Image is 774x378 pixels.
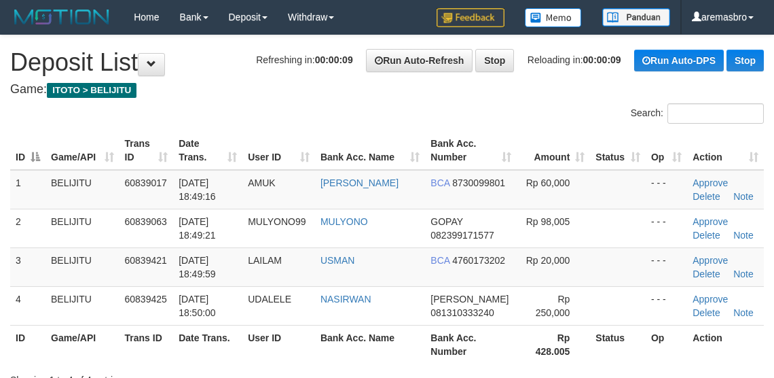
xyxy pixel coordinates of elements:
[536,294,570,318] span: Rp 250,000
[430,230,494,241] span: Copy 082399171577 to clipboard
[733,191,754,202] a: Note
[119,131,174,170] th: Trans ID: activate to sort column ascending
[526,216,570,227] span: Rp 98,005
[45,247,119,286] td: BELIJITU
[430,177,449,188] span: BCA
[10,286,45,325] td: 4
[125,294,167,305] span: 60839425
[693,216,728,227] a: Approve
[590,131,646,170] th: Status: activate to sort column ascending
[179,294,216,318] span: [DATE] 18:50:00
[583,54,621,65] strong: 00:00:09
[733,230,754,241] a: Note
[693,255,728,266] a: Approve
[173,325,242,364] th: Date Trans.
[10,170,45,209] td: 1
[256,54,352,65] span: Refreshing in:
[45,170,119,209] td: BELIJITU
[667,103,764,124] input: Search:
[248,216,306,227] span: MULYONO99
[315,131,425,170] th: Bank Acc. Name: activate to sort column ascending
[693,294,728,305] a: Approve
[646,209,687,247] td: - - -
[437,8,504,27] img: Feedback.jpg
[47,83,136,98] span: ITOTO > BELIJITU
[646,247,687,286] td: - - -
[242,325,315,364] th: User ID
[248,294,291,305] span: UDALELE
[45,209,119,247] td: BELIJITU
[248,177,275,188] span: AMUK
[646,170,687,209] td: - - -
[125,255,167,266] span: 60839421
[248,255,282,266] span: LAILAM
[125,216,167,227] span: 60839063
[646,286,687,325] td: - - -
[631,103,764,124] label: Search:
[634,50,724,71] a: Run Auto-DPS
[517,131,590,170] th: Amount: activate to sort column ascending
[693,230,720,241] a: Delete
[526,255,570,266] span: Rp 20,000
[430,216,462,227] span: GOPAY
[425,131,517,170] th: Bank Acc. Number: activate to sort column ascending
[646,325,687,364] th: Op
[733,269,754,279] a: Note
[526,177,570,188] span: Rp 60,000
[687,131,764,170] th: Action: activate to sort column ascending
[430,294,509,305] span: [PERSON_NAME]
[173,131,242,170] th: Date Trans.: activate to sort column ascending
[45,131,119,170] th: Game/API: activate to sort column ascending
[693,269,720,279] a: Delete
[452,255,505,266] span: Copy 4760173202 to clipboard
[430,307,494,318] span: Copy 081310333240 to clipboard
[525,8,582,27] img: Button%20Memo.svg
[528,54,621,65] span: Reloading in:
[320,255,355,266] a: USMAN
[646,131,687,170] th: Op: activate to sort column ascending
[10,325,45,364] th: ID
[602,8,670,27] img: panduan.png
[10,209,45,247] td: 2
[693,191,720,202] a: Delete
[10,83,764,97] h4: Game:
[242,131,315,170] th: User ID: activate to sort column ascending
[475,49,514,72] a: Stop
[726,50,764,71] a: Stop
[179,255,216,279] span: [DATE] 18:49:59
[125,177,167,188] span: 60839017
[45,325,119,364] th: Game/API
[10,49,764,76] h1: Deposit List
[425,325,517,364] th: Bank Acc. Number
[517,325,590,364] th: Rp 428.005
[10,7,113,27] img: MOTION_logo.png
[119,325,174,364] th: Trans ID
[687,325,764,364] th: Action
[590,325,646,364] th: Status
[10,247,45,286] td: 3
[320,177,399,188] a: [PERSON_NAME]
[45,286,119,325] td: BELIJITU
[733,307,754,318] a: Note
[693,177,728,188] a: Approve
[430,255,449,266] span: BCA
[179,177,216,202] span: [DATE] 18:49:16
[315,325,425,364] th: Bank Acc. Name
[320,294,371,305] a: NASIRWAN
[10,131,45,170] th: ID: activate to sort column descending
[315,54,353,65] strong: 00:00:09
[693,307,720,318] a: Delete
[366,49,473,72] a: Run Auto-Refresh
[179,216,216,241] span: [DATE] 18:49:21
[320,216,368,227] a: MULYONO
[452,177,505,188] span: Copy 8730099801 to clipboard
